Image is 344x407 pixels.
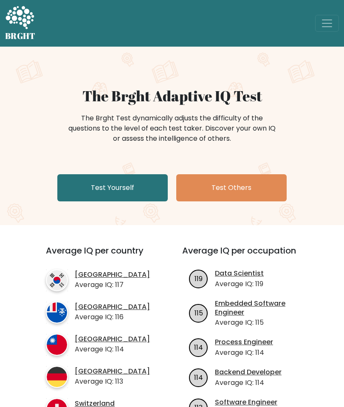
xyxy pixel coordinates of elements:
p: Average IQ: 119 [215,279,264,289]
h3: Average IQ per occupation [182,245,308,266]
a: BRGHT [5,3,36,43]
div: The Brght Test dynamically adjusts the difficulty of the questions to the level of each test take... [66,113,278,144]
p: Average IQ: 114 [75,344,150,354]
p: Average IQ: 113 [75,376,150,387]
text: 114 [194,343,203,352]
p: Average IQ: 116 [75,312,150,322]
a: Data Scientist [215,269,264,278]
a: Backend Developer [215,368,282,377]
a: [GEOGRAPHIC_DATA] [75,335,150,344]
a: [GEOGRAPHIC_DATA] [75,303,150,312]
a: Test Others [176,174,287,201]
text: 119 [195,274,203,284]
a: Process Engineer [215,338,273,347]
p: Average IQ: 114 [215,348,273,358]
img: country [46,366,68,388]
img: country [46,334,68,356]
img: country [46,269,68,291]
a: [GEOGRAPHIC_DATA] [75,367,150,376]
a: [GEOGRAPHIC_DATA] [75,270,150,279]
p: Average IQ: 114 [215,378,282,388]
a: Software Engineer [215,398,277,407]
p: Average IQ: 117 [75,280,150,290]
text: 115 [195,308,203,318]
h5: BRGHT [5,31,36,41]
img: country [46,301,68,323]
a: Embedded Software Engineer [215,299,308,317]
a: Test Yourself [57,174,168,201]
h3: Average IQ per country [46,245,152,266]
button: Toggle navigation [315,15,339,32]
p: Average IQ: 115 [215,318,308,328]
text: 114 [194,373,203,382]
h1: The Brght Adaptive IQ Test [5,87,339,105]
